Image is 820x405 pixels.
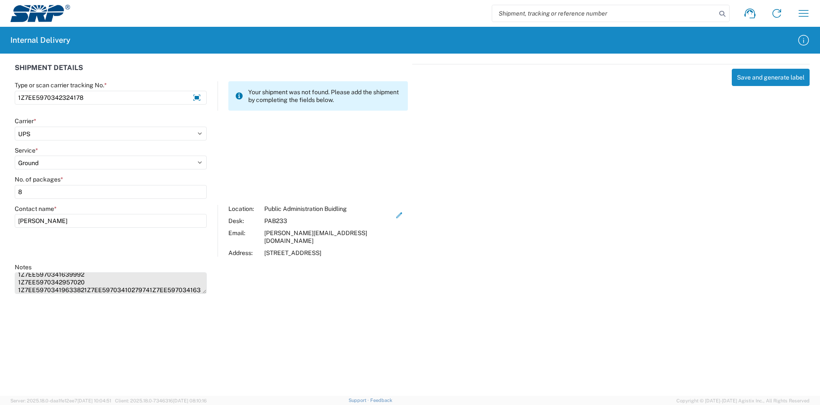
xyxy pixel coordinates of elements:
[264,229,391,245] div: [PERSON_NAME][EMAIL_ADDRESS][DOMAIN_NAME]
[15,81,107,89] label: Type or scan carrier tracking No.
[15,147,38,154] label: Service
[676,397,810,405] span: Copyright © [DATE]-[DATE] Agistix Inc., All Rights Reserved
[264,205,391,213] div: Public Administration Buidling
[732,69,810,86] button: Save and generate label
[349,398,370,403] a: Support
[10,5,70,22] img: srp
[15,175,63,183] label: No. of packages
[115,398,207,403] span: Client: 2025.18.0-7346316
[228,249,260,257] div: Address:
[370,398,392,403] a: Feedback
[248,88,401,104] span: Your shipment was not found. Please add the shipment by completing the fields below.
[492,5,716,22] input: Shipment, tracking or reference number
[77,398,111,403] span: [DATE] 10:04:51
[173,398,207,403] span: [DATE] 08:10:16
[228,205,260,213] div: Location:
[228,229,260,245] div: Email:
[15,117,36,125] label: Carrier
[15,205,57,213] label: Contact name
[228,217,260,225] div: Desk:
[10,398,111,403] span: Server: 2025.18.0-daa1fe12ee7
[10,35,70,45] h2: Internal Delivery
[15,64,408,81] div: SHIPMENT DETAILS
[15,263,32,271] label: Notes
[264,249,391,257] div: [STREET_ADDRESS]
[264,217,391,225] div: PAB233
